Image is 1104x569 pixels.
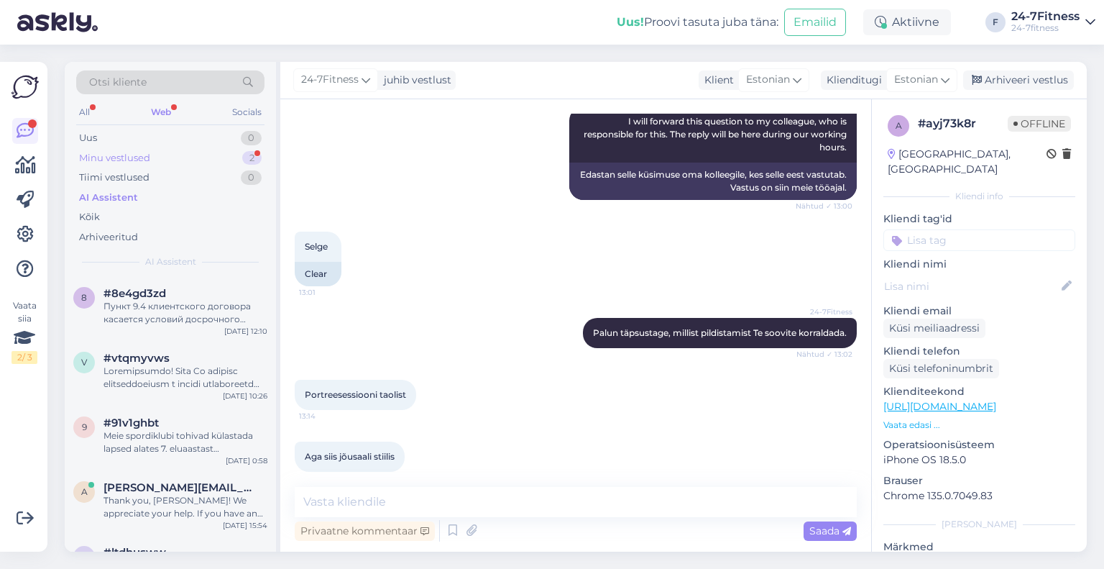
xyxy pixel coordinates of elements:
[76,103,93,122] div: All
[699,73,734,88] div: Klient
[299,287,353,298] span: 13:01
[103,546,166,559] span: #ltdhusww
[81,292,87,303] span: 8
[809,524,851,537] span: Saada
[226,455,267,466] div: [DATE] 0:58
[103,494,267,520] div: Thank you, [PERSON_NAME]! We appreciate your help. If you have any further questions about our se...
[821,73,882,88] div: Klienditugi
[784,9,846,36] button: Emailid
[883,473,1075,488] p: Brauser
[305,389,406,400] span: Portreesessiooni taolist
[883,190,1075,203] div: Kliendi info
[796,349,852,360] span: Nähtud ✓ 13:02
[883,437,1075,452] p: Operatsioonisüsteem
[569,163,857,200] div: Edastan selle küsimuse oma kolleegile, kes selle eest vastutab. Vastus on siin meie tööajal.
[883,419,1075,432] p: Vaata edasi ...
[11,351,37,364] div: 2 / 3
[79,230,138,245] div: Arhiveeritud
[79,131,97,145] div: Uus
[81,486,88,497] span: a
[883,359,999,378] div: Küsi telefoninumbrit
[1011,11,1095,34] a: 24-7Fitness24-7fitness
[89,75,147,90] span: Otsi kliente
[81,357,87,368] span: v
[305,451,395,462] span: Aga siis jõusaali stiilis
[888,147,1046,177] div: [GEOGRAPHIC_DATA], [GEOGRAPHIC_DATA]
[299,411,353,422] span: 13:14
[963,70,1074,90] div: Arhiveeri vestlus
[82,551,87,562] span: l
[1011,11,1080,22] div: 24-7Fitness
[918,115,1008,132] div: # ayj73k8r
[883,257,1075,272] p: Kliendi nimi
[617,15,644,29] b: Uus!
[883,229,1075,251] input: Lisa tag
[883,488,1075,504] p: Chrome 135.0.7049.83
[241,131,262,145] div: 0
[617,14,778,31] div: Proovi tasuta juba täna:
[103,481,253,494] span: aleksander.umarov@gmail.com
[796,201,852,211] span: Nähtud ✓ 13:00
[896,120,902,131] span: a
[883,384,1075,399] p: Klienditeekond
[11,73,39,101] img: Askly Logo
[11,299,37,364] div: Vaata siia
[103,287,166,300] span: #8e4gd3zd
[148,103,174,122] div: Web
[1008,116,1071,132] span: Offline
[1011,22,1080,34] div: 24-7fitness
[883,400,996,413] a: [URL][DOMAIN_NAME]
[223,391,267,401] div: [DATE] 10:26
[883,344,1075,359] p: Kliendi telefon
[883,211,1075,227] p: Kliendi tag'id
[79,170,149,185] div: Tiimi vestlused
[145,255,196,268] span: AI Assistent
[103,416,159,429] span: #91v1ghbt
[378,73,451,88] div: juhib vestlust
[103,429,267,455] div: Meie spordiklubi tohivad külastada lapsed alates 7. eluaastast lapsevanema nõusolekuga. Sisenemis...
[103,365,267,391] div: Loremipsumdo! Sita Co adipisc elitseddoeiusm t incidi utlaboreetd magna, Al enimad minimveni quis...
[883,540,1075,555] p: Märkmed
[242,151,262,165] div: 2
[884,278,1059,294] input: Lisa nimi
[82,422,87,432] span: 9
[229,103,264,122] div: Socials
[223,520,267,531] div: [DATE] 15:54
[883,518,1075,531] div: [PERSON_NAME]
[299,473,353,483] span: 13:14
[79,191,138,205] div: AI Assistent
[103,352,170,365] span: #vtqmyvws
[295,262,341,286] div: Clear
[799,306,852,317] span: 24-7Fitness
[79,151,150,165] div: Minu vestlused
[894,72,938,88] span: Estonian
[883,304,1075,319] p: Kliendi email
[79,210,100,224] div: Kõik
[863,9,951,35] div: Aktiivne
[295,522,435,541] div: Privaatne kommentaar
[746,72,790,88] span: Estonian
[224,326,267,337] div: [DATE] 12:10
[305,241,328,252] span: Selge
[883,319,985,338] div: Küsi meiliaadressi
[593,327,847,338] span: Palun täpsustage, millist pildistamist Te soovite korraldada.
[241,170,262,185] div: 0
[103,300,267,326] div: Пункт 9.4 клиентского договора касается условий досрочного расторжения годового пакета. Согласно ...
[584,116,849,153] span: I will forward this question to my colleague, who is responsible for this. The reply will be here...
[301,72,359,88] span: 24-7Fitness
[985,12,1006,32] div: F
[883,452,1075,468] p: iPhone OS 18.5.0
